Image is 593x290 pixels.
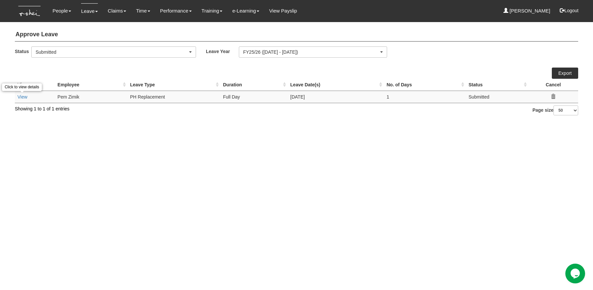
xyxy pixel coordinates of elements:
th: View [15,79,55,91]
iframe: chat widget [565,264,586,283]
td: PH Replacement [127,91,220,103]
a: Claims [108,3,126,18]
a: Export [552,68,578,79]
a: View [17,94,27,100]
a: People [52,3,71,18]
button: Submitted [31,46,196,58]
button: Logout [555,3,583,18]
th: No. of Days : activate to sort column ascending [384,79,466,91]
a: Time [136,3,150,18]
a: View Payslip [269,3,297,18]
a: Performance [160,3,192,18]
select: Page size [553,105,578,115]
button: FY25/26 ([DATE] - [DATE]) [239,46,387,58]
th: Duration : activate to sort column ascending [220,79,288,91]
th: Leave Date(s) : activate to sort column ascending [288,79,384,91]
th: Cancel [528,79,578,91]
a: [PERSON_NAME] [503,3,551,18]
td: Full Day [220,91,288,103]
label: Page size [532,105,578,115]
div: FY25/26 ([DATE] - [DATE]) [243,49,379,55]
td: Submitted [466,91,528,103]
div: Click to view details [2,83,42,91]
td: Pem Zimik [55,91,127,103]
th: Status : activate to sort column ascending [466,79,528,91]
a: Training [202,3,223,18]
label: Leave Year [206,46,239,56]
a: Leave [81,3,98,19]
td: [DATE] [288,91,384,103]
td: 1 [384,91,466,103]
h4: Approve Leave [15,28,578,42]
div: Submitted [36,49,188,55]
a: e-Learning [232,3,259,18]
th: Employee : activate to sort column ascending [55,79,127,91]
th: Leave Type : activate to sort column ascending [127,79,220,91]
label: Status [15,46,31,56]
